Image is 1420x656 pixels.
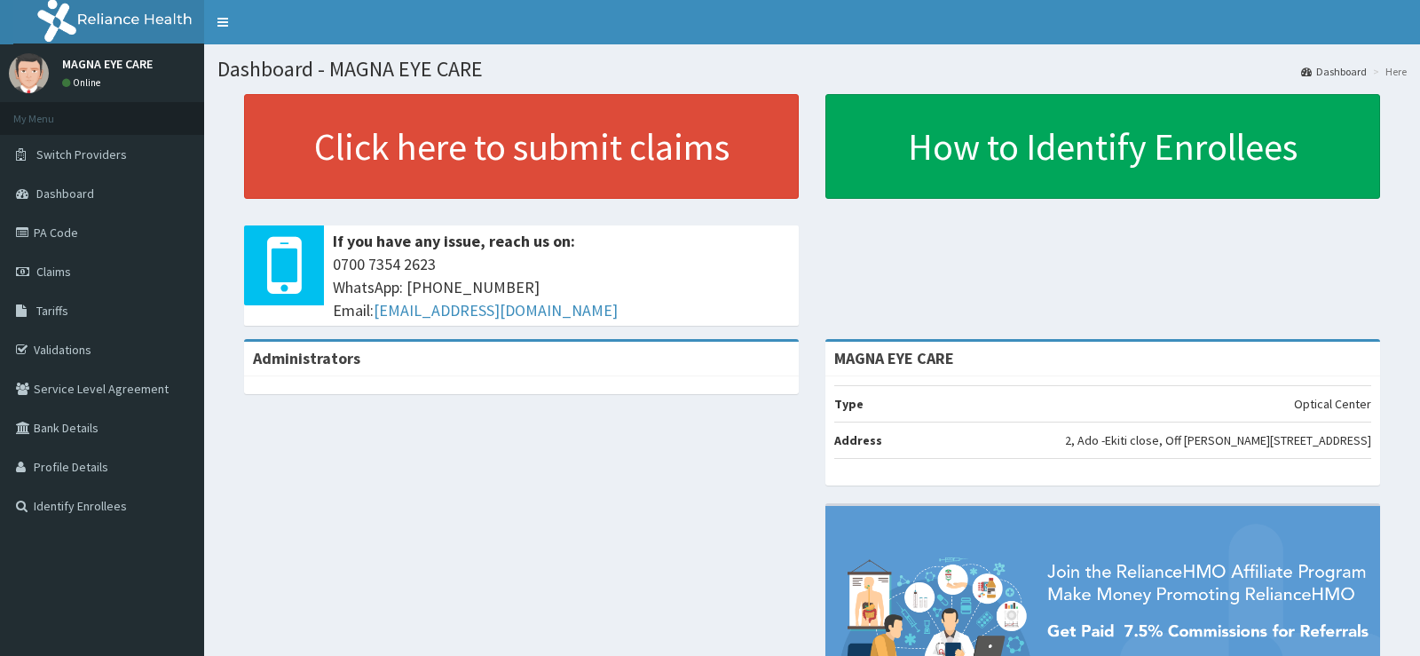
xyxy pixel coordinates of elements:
[9,53,49,93] img: User Image
[1065,431,1371,449] p: 2, Ado -Ekiti close, Off [PERSON_NAME][STREET_ADDRESS]
[36,264,71,280] span: Claims
[1294,395,1371,413] p: Optical Center
[333,231,575,251] b: If you have any issue, reach us on:
[36,146,127,162] span: Switch Providers
[834,348,954,368] strong: MAGNA EYE CARE
[834,396,864,412] b: Type
[834,432,882,448] b: Address
[825,94,1380,199] a: How to Identify Enrollees
[62,76,105,89] a: Online
[1301,64,1367,79] a: Dashboard
[217,58,1407,81] h1: Dashboard - MAGNA EYE CARE
[36,303,68,319] span: Tariffs
[374,300,618,320] a: [EMAIL_ADDRESS][DOMAIN_NAME]
[333,253,790,321] span: 0700 7354 2623 WhatsApp: [PHONE_NUMBER] Email:
[244,94,799,199] a: Click here to submit claims
[1369,64,1407,79] li: Here
[253,348,360,368] b: Administrators
[36,186,94,202] span: Dashboard
[62,58,153,70] p: MAGNA EYE CARE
